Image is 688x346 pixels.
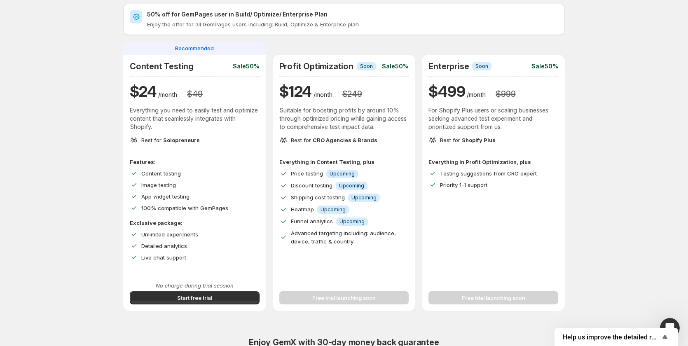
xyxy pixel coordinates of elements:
h3: $ 999 [496,89,515,99]
p: Sale 50% [233,62,260,70]
div: Close [142,13,157,28]
h1: $ 499 [428,82,465,101]
span: Upcoming [339,218,365,225]
p: Hi Pou 👋 [16,58,148,72]
span: Soon [360,63,373,70]
p: Suitable for boosting profits by around 10% through optimized pricing while gaining access to com... [279,106,409,131]
span: Advanced targeting including: audience, device, traffic & country [291,230,396,245]
p: Sale 50% [531,62,558,70]
p: Best for [440,136,496,144]
p: Sale 50% [382,62,409,70]
span: Content testing [141,170,181,177]
h2: Profit Optimization [279,61,353,71]
h3: $ 49 [187,89,202,99]
span: Shopify Plus [462,137,496,143]
span: Start free trial [177,294,212,302]
p: For Shopify Plus users or scaling businesses seeking advanced test experiment and prioritized sup... [428,106,558,131]
p: Everything you need to easily test and optimize content that seamlessly integrates with Shopify. [130,106,260,131]
p: /month [314,91,332,99]
h2: 50% off for GemPages user in Build/ Optimize/ Enterprise Plan [147,10,558,19]
img: Profile image for Antony [16,13,33,30]
span: Solopreneurs [163,137,200,143]
button: Show survey - Help us improve the detailed report for A/B campaigns [563,332,670,342]
span: Detailed analytics [141,243,187,249]
span: Price testing [291,170,323,177]
h1: $ 24 [130,82,157,101]
p: Features: [130,158,260,166]
span: App widget testing [141,193,190,200]
span: Unlimited experiments [141,231,198,238]
span: Soon [475,63,488,70]
p: Exclusive package: [130,219,260,227]
div: Send us a messageWe'll be back online [DATE] [8,97,157,128]
span: Testing suggestions from CRO expert [440,170,537,177]
span: Live chat support [141,254,186,261]
span: 100% compatible with GemPages [141,205,228,211]
span: Heatmap [291,206,314,213]
p: /month [467,91,486,99]
p: No charge during trial session [130,281,260,290]
span: Shipping cost testing [291,194,345,201]
button: Messages [82,257,165,290]
div: Send us a message [17,104,138,112]
span: Upcoming [321,206,346,213]
span: Help us improve the detailed report for A/B campaigns [563,333,660,341]
p: Everything in Profit Optimization, plus [428,158,558,166]
span: Messages [110,278,138,283]
span: Image testing [141,182,176,188]
button: Start free trial [130,291,260,304]
div: We'll be back online [DATE] [17,112,138,121]
h3: $ 249 [342,89,362,99]
span: Funnel analytics [291,218,333,224]
p: /month [158,91,177,99]
p: Best for [141,136,200,144]
span: Upcoming [339,182,364,189]
p: Everything in Content Testing, plus [279,158,409,166]
p: Best for [291,136,377,144]
p: How can we help? [16,72,148,86]
span: Discount testing [291,182,332,189]
span: Upcoming [351,194,377,201]
p: Enjoy the offer for all GemPages users including: Build, Optimize & Enterprise plan [147,20,558,28]
h1: $ 124 [279,82,312,101]
span: Upcoming [330,171,355,177]
span: CRO Agencies & Brands [313,137,377,143]
span: Recommended [175,44,214,52]
span: Home [32,278,50,283]
h2: Enterprise [428,61,469,71]
span: Priority 1-1 support [440,182,487,188]
iframe: Intercom live chat [660,318,680,338]
h2: Content Testing [130,61,194,71]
